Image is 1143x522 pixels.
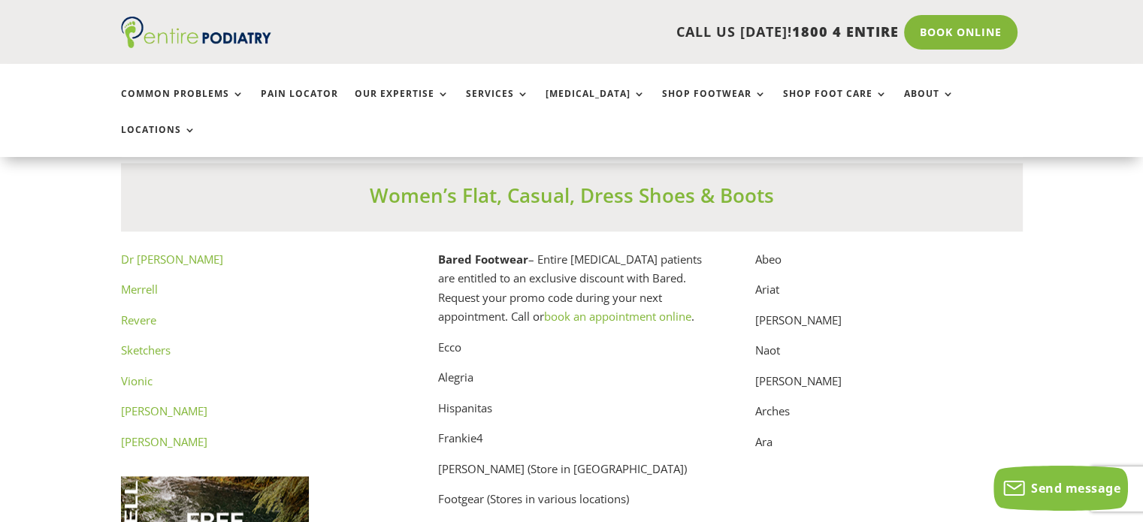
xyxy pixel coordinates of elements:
p: Abeo [755,250,1023,281]
a: [PERSON_NAME] [121,403,207,418]
strong: Bared Footwear [438,252,528,267]
a: Dr [PERSON_NAME] [121,252,223,267]
a: Services [466,89,529,121]
img: logo (1) [121,17,271,48]
a: [MEDICAL_DATA] [546,89,646,121]
a: Book Online [904,15,1018,50]
p: Footgear (Stores in various locations) [438,490,706,509]
button: Send message [993,466,1128,511]
p: [PERSON_NAME] [755,311,1023,342]
a: Sketchers [121,342,171,358]
a: Common Problems [121,89,244,121]
p: Ara [755,433,1023,452]
a: Shop Foot Care [783,89,887,121]
p: Alegria [438,368,706,399]
p: Arches [755,402,1023,433]
p: [PERSON_NAME] [755,372,1023,403]
a: Vionic [121,373,153,388]
p: Hispanitas [438,399,706,430]
p: – Entire [MEDICAL_DATA] patients are entitled to an exclusive discount with Bared. Request your p... [438,250,706,338]
a: Locations [121,125,196,157]
a: Our Expertise [355,89,449,121]
h3: Women’s Flat, Casual, Dress Shoes & Boots [121,182,1023,216]
span: Send message [1031,480,1120,496]
span: 1800 4 ENTIRE [792,23,899,41]
a: About [904,89,954,121]
p: Frankie4 [438,429,706,460]
p: CALL US [DATE]! [329,23,899,42]
a: book an appointment online [544,309,691,324]
p: Ariat [755,280,1023,311]
p: [PERSON_NAME] (Store in [GEOGRAPHIC_DATA]) [438,460,706,490]
p: Naot [755,341,1023,372]
p: Ecco [438,338,706,369]
a: Merrell [121,282,158,297]
a: [PERSON_NAME] [121,434,207,449]
a: Revere [121,312,156,327]
a: Shop Footwear [662,89,767,121]
a: Pain Locator [261,89,338,121]
a: Entire Podiatry [121,36,271,51]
